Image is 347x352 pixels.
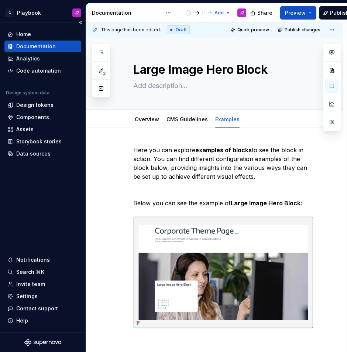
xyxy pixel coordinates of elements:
div: C [5,8,14,17]
button: Preview [280,6,316,20]
a: Analytics [4,53,81,65]
a: CMS Guidelines [166,116,208,122]
a: Examples [215,116,240,122]
div: Search ⌘K [16,268,44,276]
a: Components [4,111,81,123]
textarea: Large Image Hero Block [132,61,312,79]
div: Notifications [16,256,50,264]
span: Add [214,10,224,16]
img: ceddc984-225f-4afb-87c7-7baacb316e27.png [134,217,313,328]
span: Quick preview [237,27,269,33]
span: Publish changes [285,27,320,33]
svg: Supernova Logo [24,339,61,346]
strong: examples of blocks [195,146,252,154]
div: Components [16,114,49,121]
div: Assets [16,126,34,133]
a: Documentation [4,41,81,52]
div: Page tree [183,6,204,20]
div: Examples [212,111,243,127]
a: Home [4,28,81,40]
div: Help [16,317,28,324]
div: Analytics [16,55,40,62]
div: JZ [240,10,244,16]
div: Playbook [17,9,41,17]
button: Help [4,315,81,327]
a: Code automation [4,65,81,77]
a: Data sources [4,148,81,160]
button: Notifications [4,254,81,266]
a: Assets [4,123,81,135]
div: Overview [132,111,162,127]
button: Collapse sidebar [75,17,86,28]
span: Share [257,9,272,17]
button: Add [205,8,233,18]
button: Share [247,6,277,20]
p: Below you can see the example of [133,199,313,208]
div: Design system data [6,90,49,96]
div: Data sources [16,150,51,157]
div: Invite team [16,280,45,288]
button: CPlaybookJZ [1,5,84,21]
span: This page has been edited. [101,27,161,33]
button: Contact support [4,303,81,314]
p: Here you can explore to see the block in action. You can find different configuration examples of... [133,146,313,181]
div: Documentation [92,9,162,17]
a: Design tokens [4,99,81,111]
div: Code automation [16,67,61,74]
button: Search ⌘K [4,266,81,278]
div: Documentation [16,43,56,50]
div: CMS Guidelines [164,111,211,127]
div: Settings [16,293,38,300]
span: 2 [101,70,107,76]
a: Overview [135,116,159,122]
span: Preview [285,9,306,17]
div: Home [16,31,31,38]
a: Invite team [4,278,81,290]
button: Publish changes [275,25,324,35]
button: Quick preview [228,25,272,35]
div: Design tokens [16,101,54,109]
div: Contact support [16,305,58,312]
a: Settings [4,290,81,302]
strong: Large Image Hero Block: [231,199,302,207]
a: Storybook stories [4,136,81,147]
div: Storybook stories [16,138,62,145]
div: JZ [75,10,79,16]
span: Draft [176,27,187,33]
